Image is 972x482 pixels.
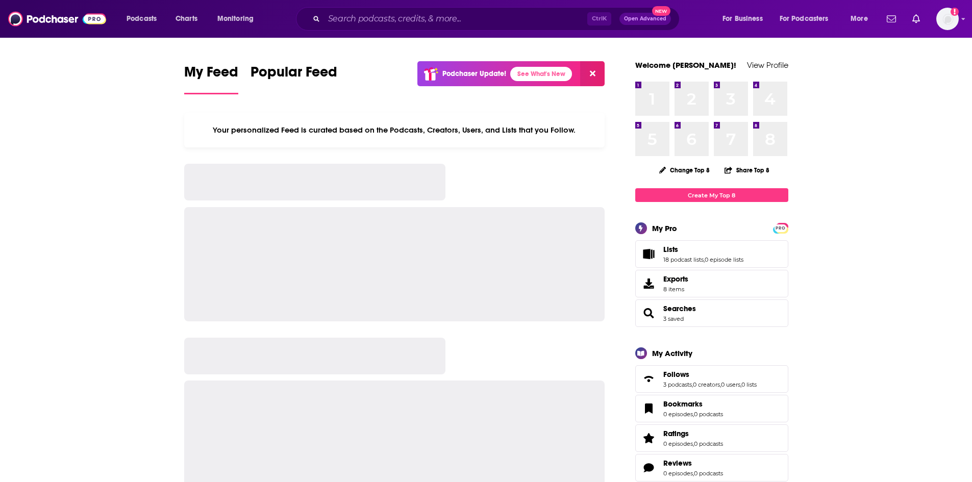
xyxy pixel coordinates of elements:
[184,63,238,94] a: My Feed
[251,63,337,87] span: Popular Feed
[510,67,572,81] a: See What's New
[210,11,267,27] button: open menu
[184,113,605,147] div: Your personalized Feed is curated based on the Podcasts, Creators, Users, and Lists that you Follow.
[720,381,721,388] span: ,
[663,399,703,409] span: Bookmarks
[663,459,723,468] a: Reviews
[693,411,694,418] span: ,
[663,429,723,438] a: Ratings
[619,13,671,25] button: Open AdvancedNew
[724,160,770,180] button: Share Top 8
[184,63,238,87] span: My Feed
[217,12,254,26] span: Monitoring
[251,63,337,94] a: Popular Feed
[694,411,723,418] a: 0 podcasts
[635,424,788,452] span: Ratings
[704,256,705,263] span: ,
[652,348,692,358] div: My Activity
[324,11,587,27] input: Search podcasts, credits, & more...
[635,60,736,70] a: Welcome [PERSON_NAME]!
[722,12,763,26] span: For Business
[773,11,843,27] button: open menu
[740,381,741,388] span: ,
[635,395,788,422] span: Bookmarks
[883,10,900,28] a: Show notifications dropdown
[639,372,659,386] a: Follows
[663,370,757,379] a: Follows
[663,411,693,418] a: 0 episodes
[951,8,959,16] svg: Add a profile image
[663,274,688,284] span: Exports
[693,381,720,388] a: 0 creators
[639,247,659,261] a: Lists
[747,60,788,70] a: View Profile
[663,440,693,447] a: 0 episodes
[635,188,788,202] a: Create My Top 8
[306,7,689,31] div: Search podcasts, credits, & more...
[663,381,692,388] a: 3 podcasts
[705,256,743,263] a: 0 episode lists
[653,164,716,176] button: Change Top 8
[639,431,659,445] a: Ratings
[663,315,684,322] a: 3 saved
[694,440,723,447] a: 0 podcasts
[663,370,689,379] span: Follows
[851,12,868,26] span: More
[908,10,924,28] a: Show notifications dropdown
[721,381,740,388] a: 0 users
[693,470,694,477] span: ,
[694,470,723,477] a: 0 podcasts
[639,401,659,416] a: Bookmarks
[663,470,693,477] a: 0 episodes
[936,8,959,30] span: Logged in as megcassidy
[635,299,788,327] span: Searches
[693,440,694,447] span: ,
[639,461,659,475] a: Reviews
[639,306,659,320] a: Searches
[663,304,696,313] a: Searches
[624,16,666,21] span: Open Advanced
[169,11,204,27] a: Charts
[8,9,106,29] img: Podchaser - Follow, Share and Rate Podcasts
[741,381,757,388] a: 0 lists
[639,276,659,291] span: Exports
[936,8,959,30] button: Show profile menu
[119,11,170,27] button: open menu
[843,11,881,27] button: open menu
[663,399,723,409] a: Bookmarks
[176,12,197,26] span: Charts
[692,381,693,388] span: ,
[780,12,829,26] span: For Podcasters
[127,12,157,26] span: Podcasts
[635,240,788,268] span: Lists
[663,256,704,263] a: 18 podcast lists
[663,286,688,293] span: 8 items
[635,365,788,393] span: Follows
[663,245,743,254] a: Lists
[635,270,788,297] a: Exports
[663,245,678,254] span: Lists
[715,11,776,27] button: open menu
[652,223,677,233] div: My Pro
[663,429,689,438] span: Ratings
[663,459,692,468] span: Reviews
[775,224,787,232] a: PRO
[587,12,611,26] span: Ctrl K
[635,454,788,481] span: Reviews
[442,69,506,78] p: Podchaser Update!
[652,6,670,16] span: New
[936,8,959,30] img: User Profile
